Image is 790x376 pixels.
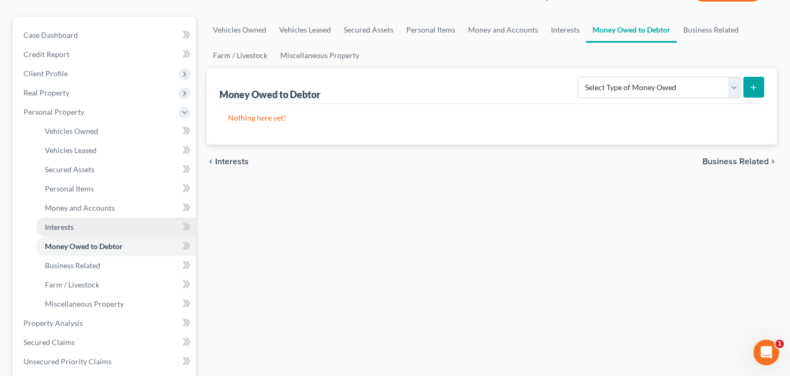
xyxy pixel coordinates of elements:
span: Secured Claims [23,338,75,347]
a: Miscellaneous Property [36,294,196,314]
span: Miscellaneous Property [45,299,124,308]
a: Case Dashboard [15,26,196,45]
a: Vehicles Leased [36,141,196,160]
span: Credit Report [23,50,69,59]
a: Vehicles Owned [36,122,196,141]
span: Client Profile [23,69,68,78]
iframe: Intercom live chat [754,340,779,365]
a: Miscellaneous Property [274,43,366,68]
a: Business Related [677,17,745,43]
span: Real Property [23,88,69,97]
span: Personal Items [45,184,94,193]
span: Personal Property [23,107,84,116]
a: Farm / Livestock [36,275,196,294]
button: Business Related chevron_right [702,157,777,166]
a: Secured Assets [36,160,196,179]
a: Money and Accounts [462,17,544,43]
span: Secured Assets [45,165,94,174]
span: Unsecured Priority Claims [23,357,112,366]
a: Unsecured Priority Claims [15,352,196,371]
a: Interests [544,17,586,43]
p: Nothing here yet! [228,113,756,123]
a: Money Owed to Debtor [36,237,196,256]
div: Money Owed to Debtor [219,88,322,101]
span: 1 [776,340,784,348]
a: Secured Claims [15,333,196,352]
span: Business Related [45,261,100,270]
a: Credit Report [15,45,196,64]
span: Money and Accounts [45,203,115,212]
a: Secured Assets [337,17,400,43]
a: Money and Accounts [36,198,196,218]
a: Vehicles Leased [273,17,337,43]
button: chevron_left Interests [207,157,249,166]
span: Case Dashboard [23,30,78,39]
a: Money Owed to Debtor [586,17,677,43]
span: Farm / Livestock [45,280,99,289]
span: Property Analysis [23,318,83,327]
a: Property Analysis [15,314,196,333]
i: chevron_right [769,157,777,166]
a: Vehicles Owned [207,17,273,43]
span: Business Related [702,157,769,166]
span: Interests [45,222,74,231]
span: Vehicles Owned [45,126,98,135]
a: Personal Items [36,179,196,198]
i: chevron_left [207,157,215,166]
span: Interests [215,157,249,166]
a: Interests [36,218,196,237]
a: Personal Items [400,17,462,43]
a: Business Related [36,256,196,275]
a: Farm / Livestock [207,43,274,68]
span: Vehicles Leased [45,146,97,155]
span: Money Owed to Debtor [45,242,123,251]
